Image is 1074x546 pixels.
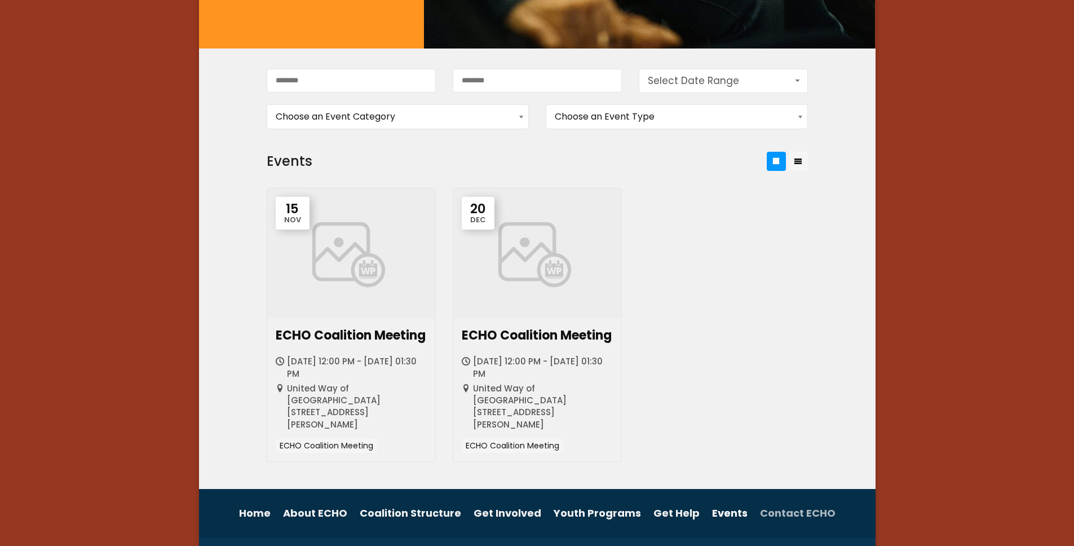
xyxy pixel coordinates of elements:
[287,382,381,430] span: United Way of [GEOGRAPHIC_DATA] [STREET_ADDRESS][PERSON_NAME]
[555,105,784,129] span: Choose an Event Type
[276,439,377,451] a: ECHO Coalition Meeting
[470,202,486,215] div: 20
[760,503,836,524] a: Contact ECHO
[276,105,505,129] span: Choose an Event Category
[273,327,430,430] a: ECHO Coalition Meeting [DATE] 12:00 PM - [DATE] 01:30 PM United Way of [GEOGRAPHIC_DATA] [STREET_...
[712,503,748,524] a: Events
[474,503,541,524] a: Get Involved
[639,69,808,93] button: Select Date Range
[473,355,603,379] span: [DATE] 12:00 PM - [DATE] 01:30 PM
[276,327,427,350] h3: ECHO Coalition Meeting
[239,503,271,524] a: Home
[653,503,700,524] a: Get Help
[767,152,786,171] div: Events Box View
[462,439,563,451] a: ECHO Coalition Meeting
[267,188,435,318] a: 15 Nov
[473,382,567,430] span: United Way of [GEOGRAPHIC_DATA] [STREET_ADDRESS][PERSON_NAME]
[459,327,616,430] a: ECHO Coalition Meeting [DATE] 12:00 PM - [DATE] 01:30 PM United Way of [GEOGRAPHIC_DATA] [STREET_...
[267,152,622,177] h2: Events
[284,202,301,215] div: 15
[789,152,808,171] div: Events List View
[470,215,486,224] div: Dec
[284,215,301,224] div: Nov
[453,188,621,318] a: 20 Dec
[462,439,563,453] span: ECHO Coalition Meeting
[462,327,613,350] h3: ECHO Coalition Meeting
[283,503,347,524] a: About ECHO
[276,439,377,453] span: ECHO Coalition Meeting
[554,503,641,524] a: Youth Programs
[287,355,417,379] span: [DATE] 12:00 PM - [DATE] 01:30 PM
[360,503,461,524] a: Coalition Structure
